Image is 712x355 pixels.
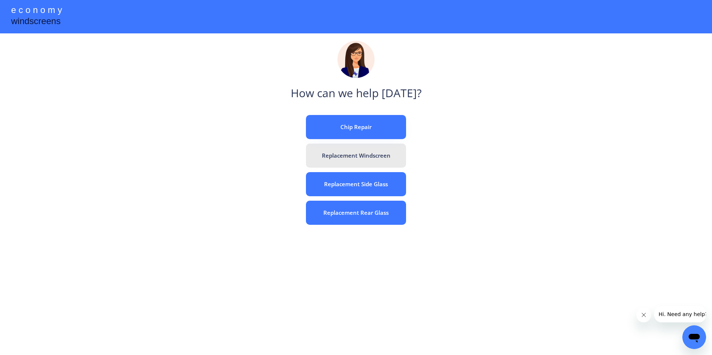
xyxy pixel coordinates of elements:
div: How can we help [DATE]? [291,85,422,102]
span: Hi. Need any help? [4,5,53,11]
img: madeline.png [337,41,375,78]
iframe: Message from company [654,306,706,322]
button: Chip Repair [306,115,406,139]
iframe: Close message [636,308,651,322]
button: Replacement Rear Glass [306,201,406,225]
button: Replacement Windscreen [306,144,406,168]
button: Replacement Side Glass [306,172,406,196]
iframe: Button to launch messaging window [682,325,706,349]
div: e c o n o m y [11,4,62,18]
div: windscreens [11,15,60,29]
